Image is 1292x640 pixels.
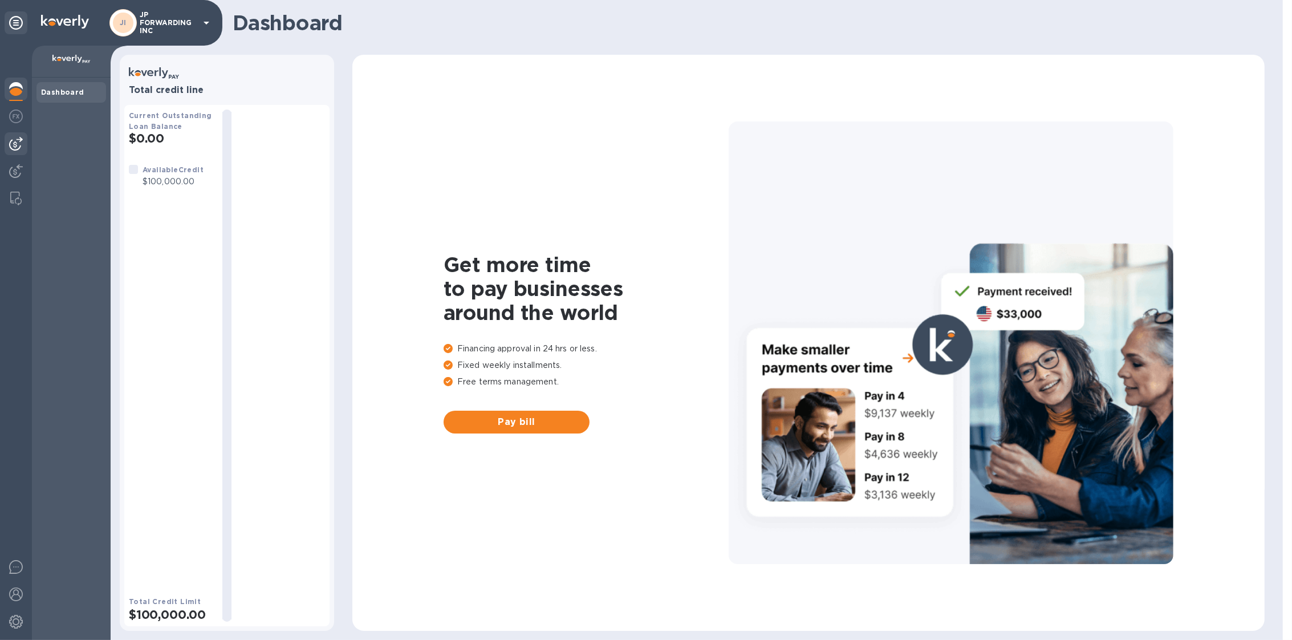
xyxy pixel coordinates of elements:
div: Unpin categories [5,11,27,34]
span: Pay bill [453,415,580,429]
h2: $100,000.00 [129,607,213,622]
p: JP FORWARDING INC [140,11,197,35]
h1: Dashboard [233,11,1259,35]
h1: Get more time to pay businesses around the world [444,253,729,325]
button: Pay bill [444,411,590,434]
b: JI [120,18,127,27]
p: Financing approval in 24 hrs or less. [444,343,729,355]
b: Total Credit Limit [129,597,201,606]
img: Foreign exchange [9,110,23,123]
img: Logo [41,15,89,29]
p: Fixed weekly installments. [444,359,729,371]
h3: Total credit line [129,85,325,96]
b: Available Credit [143,165,204,174]
h2: $0.00 [129,131,213,145]
b: Current Outstanding Loan Balance [129,111,212,131]
b: Dashboard [41,88,84,96]
p: Free terms management. [444,376,729,388]
p: $100,000.00 [143,176,204,188]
